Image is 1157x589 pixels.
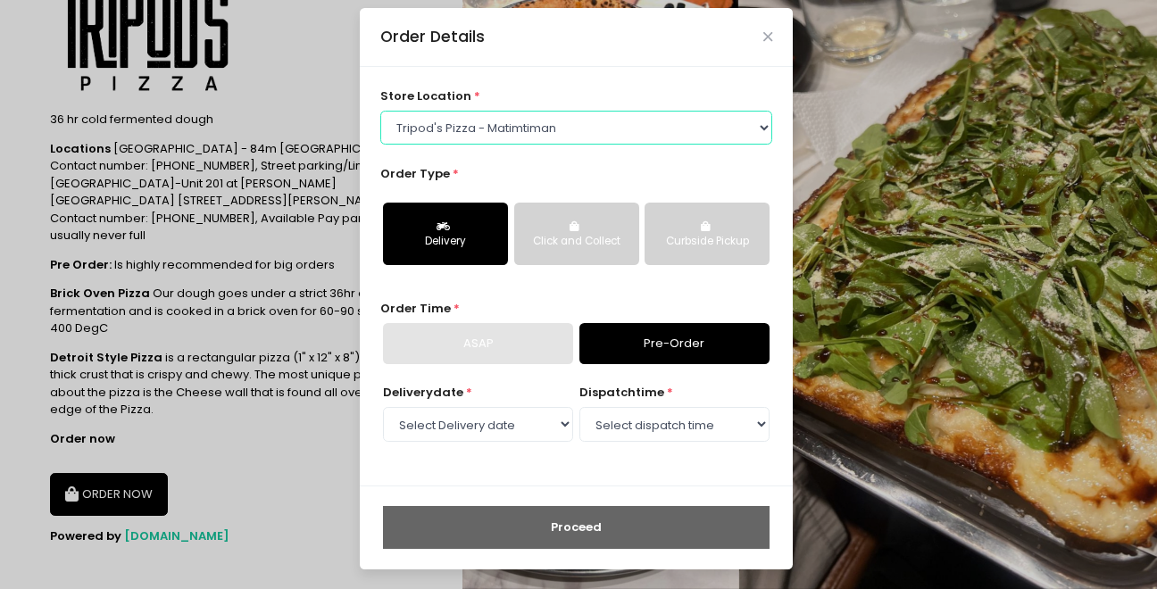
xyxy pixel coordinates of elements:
[380,87,471,104] span: store location
[380,300,451,317] span: Order Time
[380,25,485,48] div: Order Details
[657,234,757,250] div: Curbside Pickup
[514,203,639,265] button: Click and Collect
[383,506,770,549] button: Proceed
[383,384,463,401] span: Delivery date
[527,234,627,250] div: Click and Collect
[395,234,495,250] div: Delivery
[383,203,508,265] button: Delivery
[380,165,450,182] span: Order Type
[579,384,664,401] span: dispatch time
[645,203,770,265] button: Curbside Pickup
[763,32,772,41] button: Close
[579,323,770,364] a: Pre-Order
